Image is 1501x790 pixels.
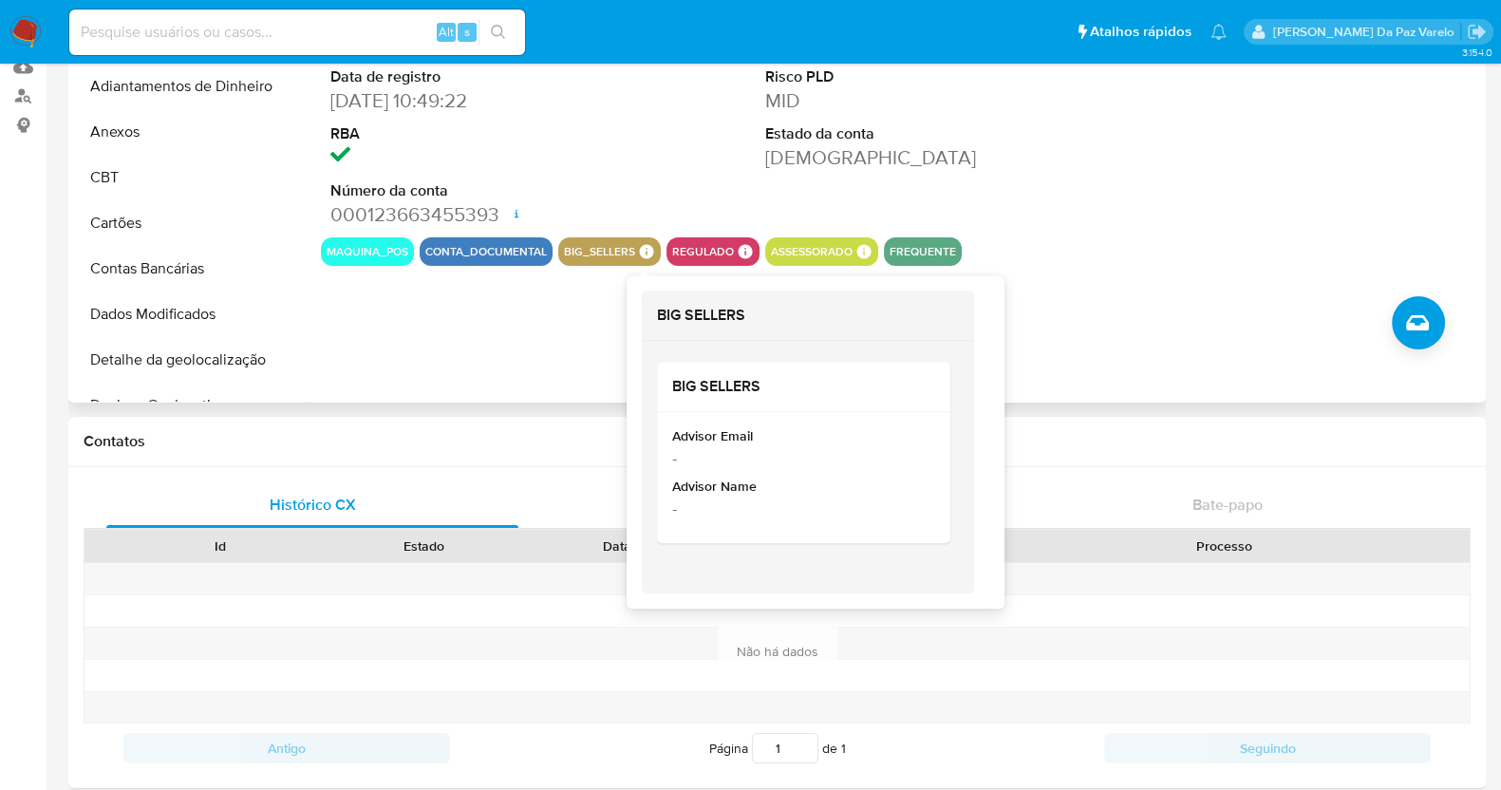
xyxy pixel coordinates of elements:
dt: Risco PLD [765,66,1037,87]
button: Antigo [123,733,450,763]
a: Notificações [1210,24,1227,40]
h1: Contatos [84,432,1471,451]
button: Detalhe da geolocalização [73,337,310,383]
div: Processo [992,536,1456,555]
a: Sair [1467,22,1487,42]
button: Contas Bancárias [73,246,310,292]
button: Cartões [73,200,310,246]
span: 1 [841,739,846,758]
button: Adiantamentos de Dinheiro [73,64,310,109]
span: 3.154.0 [1461,45,1492,60]
button: CBT [73,155,310,200]
button: search-icon [478,19,517,46]
div: - [672,497,931,520]
div: Id [131,536,309,555]
span: Histórico CX [270,494,356,516]
span: Atalhos rápidos [1090,22,1191,42]
span: Alt [439,23,454,41]
div: Estado [335,536,513,555]
div: Advisor Name [672,478,931,497]
h2: BIG SELLERS [672,378,935,397]
button: maquina_pos [327,248,408,255]
dd: [DATE] 10:49:22 [330,87,602,114]
div: Advisor Email [672,428,931,447]
button: Dados Modificados [73,292,310,337]
button: Anexos [73,109,310,155]
dt: Data de registro [330,66,602,87]
button: assessorado [771,248,853,255]
dd: 000123663455393 [330,201,602,228]
button: big_sellers [564,248,635,255]
button: Devices Geolocation [73,383,310,428]
div: - [672,446,931,470]
button: Seguindo [1104,733,1431,763]
span: Bate-papo [1192,494,1263,516]
button: regulado [672,248,734,255]
button: conta_documental [425,248,547,255]
dd: MID [765,87,1037,114]
dt: Estado da conta [765,123,1037,144]
dt: Número da conta [330,180,602,201]
p: patricia.varelo@mercadopago.com.br [1272,23,1460,41]
span: Página de [709,733,846,763]
input: Pesquise usuários ou casos... [69,20,525,45]
button: frequente [890,248,956,255]
dt: RBA [330,123,602,144]
h2: BIG SELLERS [657,306,959,325]
span: s [464,23,470,41]
dd: [DEMOGRAPHIC_DATA] [765,144,1037,171]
